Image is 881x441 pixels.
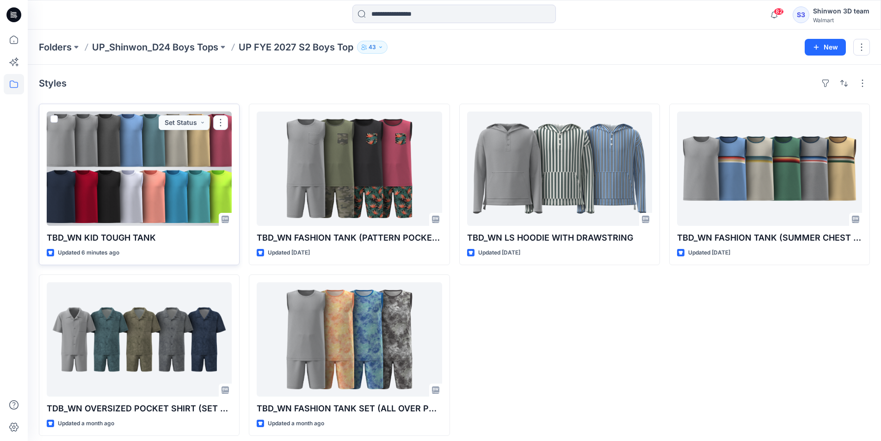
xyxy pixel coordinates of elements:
h4: Styles [39,78,67,89]
p: TBD_WN LS HOODIE WITH DRAWSTRING [467,231,652,244]
div: Walmart [813,17,869,24]
p: 43 [369,42,376,52]
p: UP FYE 2027 S2 Boys Top [239,41,353,54]
a: TBD_WN LS HOODIE WITH DRAWSTRING [467,112,652,226]
p: Updated [DATE] [268,248,310,258]
a: TDB_WN OVERSIZED POCKET SHIRT (SET W.SHORTER SHORTS) [47,282,232,397]
p: Updated [DATE] [688,248,730,258]
p: Updated a month ago [268,419,324,429]
a: TBD_WN FASHION TANK (PATTERN POCKET CONTR BINDING) [257,112,442,226]
a: TBD_WN FASHION TANK SET (ALL OVER PRINTS) [257,282,442,397]
p: Updated a month ago [58,419,114,429]
a: UP_Shinwon_D24 Boys Tops [92,41,218,54]
p: TBD_WN FASHION TANK SET (ALL OVER PRINTS) [257,402,442,415]
div: Shinwon 3D team [813,6,869,17]
button: New [805,39,846,56]
p: TDB_WN OVERSIZED POCKET SHIRT (SET W.SHORTER SHORTS) [47,402,232,415]
a: TBD_WN FASHION TANK (SUMMER CHEST STRIPE) [677,112,862,226]
div: S3 [793,6,809,23]
button: 43 [357,41,388,54]
p: Updated [DATE] [478,248,520,258]
span: 82 [774,8,784,15]
p: TBD_WN FASHION TANK (SUMMER CHEST STRIPE) [677,231,862,244]
a: TBD_WN KID TOUGH TANK [47,112,232,226]
p: TBD_WN FASHION TANK (PATTERN POCKET CONTR BINDING) [257,231,442,244]
a: Folders [39,41,72,54]
p: Updated 6 minutes ago [58,248,119,258]
p: TBD_WN KID TOUGH TANK [47,231,232,244]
